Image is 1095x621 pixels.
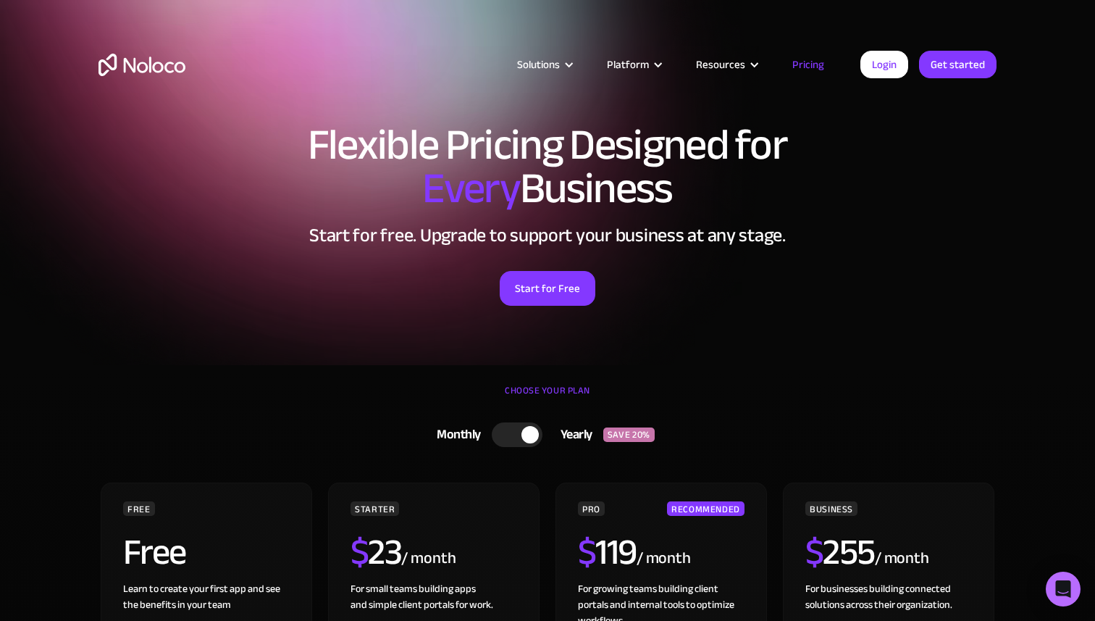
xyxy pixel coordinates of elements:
div: / month [637,547,691,570]
span: $ [351,518,369,586]
div: Solutions [499,55,589,74]
h2: Start for free. Upgrade to support your business at any stage. [98,225,997,246]
div: Solutions [517,55,560,74]
h1: Flexible Pricing Designed for Business [98,123,997,210]
a: home [98,54,185,76]
div: Monthly [419,424,492,446]
h2: 119 [578,534,637,570]
span: Every [422,148,520,229]
div: Platform [589,55,678,74]
div: FREE [123,501,155,516]
div: Resources [678,55,774,74]
div: BUSINESS [805,501,857,516]
div: CHOOSE YOUR PLAN [98,380,997,416]
a: Login [860,51,908,78]
h2: 255 [805,534,875,570]
span: $ [805,518,823,586]
a: Get started [919,51,997,78]
a: Start for Free [500,271,595,306]
h2: Free [123,534,186,570]
h2: 23 [351,534,402,570]
div: RECOMMENDED [667,501,744,516]
div: Resources [696,55,745,74]
div: Platform [607,55,649,74]
a: Pricing [774,55,842,74]
div: Yearly [542,424,603,446]
div: SAVE 20% [603,428,655,442]
div: PRO [578,501,605,516]
div: / month [401,547,456,570]
div: Open Intercom Messenger [1046,572,1081,607]
div: STARTER [351,501,399,516]
div: / month [875,547,929,570]
span: $ [578,518,596,586]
